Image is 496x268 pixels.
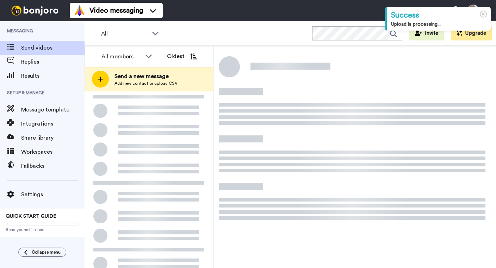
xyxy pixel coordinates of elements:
[6,227,79,232] span: Send yourself a test
[21,106,85,114] span: Message template
[409,26,444,40] button: Invite
[21,72,85,80] span: Results
[32,249,61,255] span: Collapse menu
[89,6,143,15] span: Video messaging
[162,49,202,63] button: Oldest
[18,248,66,257] button: Collapse menu
[101,30,148,38] span: All
[391,21,486,28] div: Upload is processing...
[21,190,85,199] span: Settings
[21,148,85,156] span: Workspaces
[74,5,85,16] img: vm-color.svg
[8,6,61,15] img: bj-logo-header-white.svg
[101,52,142,61] div: All members
[21,162,85,170] span: Fallbacks
[21,134,85,142] span: Share library
[451,26,492,40] button: Upgrade
[114,72,178,81] span: Send a new message
[21,44,85,52] span: Send videos
[6,214,56,219] span: QUICK START GUIDE
[21,120,85,128] span: Integrations
[114,81,178,86] span: Add new contact or upload CSV
[21,58,85,66] span: Replies
[391,10,486,21] div: Success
